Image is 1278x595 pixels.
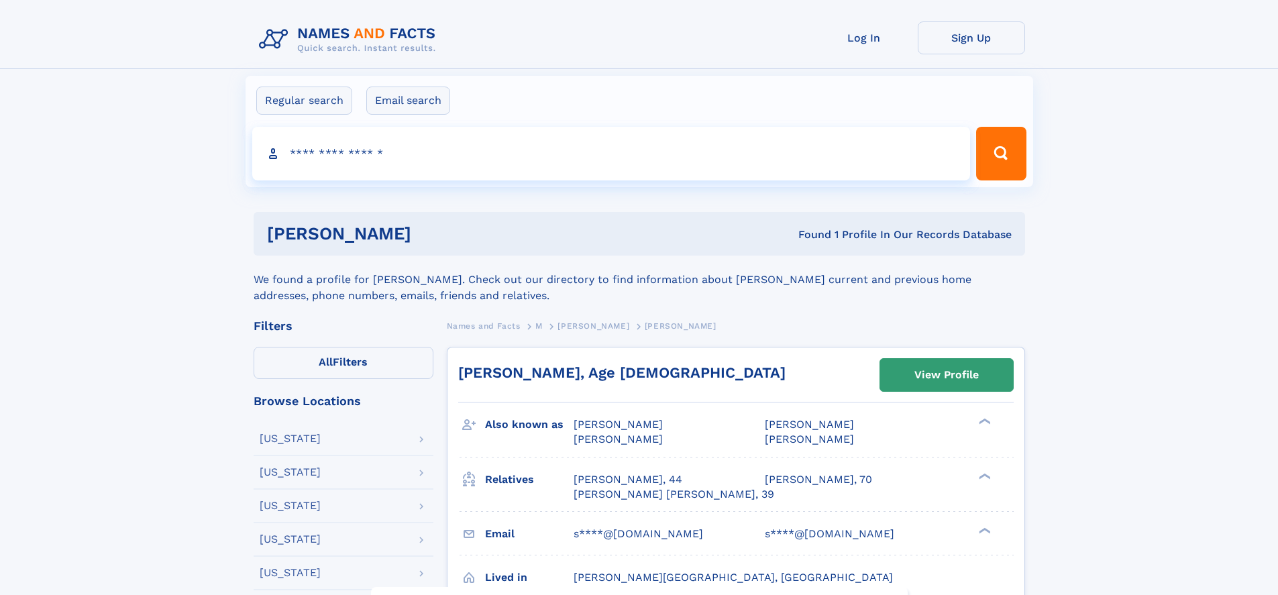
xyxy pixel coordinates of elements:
[810,21,918,54] a: Log In
[574,433,663,445] span: [PERSON_NAME]
[765,472,872,487] a: [PERSON_NAME], 70
[254,347,433,379] label: Filters
[975,472,992,480] div: ❯
[604,227,1012,242] div: Found 1 Profile In Our Records Database
[260,467,321,478] div: [US_STATE]
[447,317,521,334] a: Names and Facts
[256,87,352,115] label: Regular search
[366,87,450,115] label: Email search
[914,360,979,390] div: View Profile
[260,500,321,511] div: [US_STATE]
[319,356,333,368] span: All
[574,487,774,502] a: [PERSON_NAME] [PERSON_NAME], 39
[535,317,543,334] a: M
[254,21,447,58] img: Logo Names and Facts
[267,225,605,242] h1: [PERSON_NAME]
[458,364,786,381] a: [PERSON_NAME], Age [DEMOGRAPHIC_DATA]
[557,317,629,334] a: [PERSON_NAME]
[975,526,992,535] div: ❯
[880,359,1013,391] a: View Profile
[975,417,992,426] div: ❯
[645,321,716,331] span: [PERSON_NAME]
[254,320,433,332] div: Filters
[574,418,663,431] span: [PERSON_NAME]
[485,468,574,491] h3: Relatives
[485,523,574,545] h3: Email
[535,321,543,331] span: M
[976,127,1026,180] button: Search Button
[765,418,854,431] span: [PERSON_NAME]
[557,321,629,331] span: [PERSON_NAME]
[260,534,321,545] div: [US_STATE]
[252,127,971,180] input: search input
[485,413,574,436] h3: Also known as
[260,567,321,578] div: [US_STATE]
[765,433,854,445] span: [PERSON_NAME]
[260,433,321,444] div: [US_STATE]
[574,472,682,487] a: [PERSON_NAME], 44
[254,256,1025,304] div: We found a profile for [PERSON_NAME]. Check out our directory to find information about [PERSON_N...
[485,566,574,589] h3: Lived in
[254,395,433,407] div: Browse Locations
[918,21,1025,54] a: Sign Up
[574,571,893,584] span: [PERSON_NAME][GEOGRAPHIC_DATA], [GEOGRAPHIC_DATA]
